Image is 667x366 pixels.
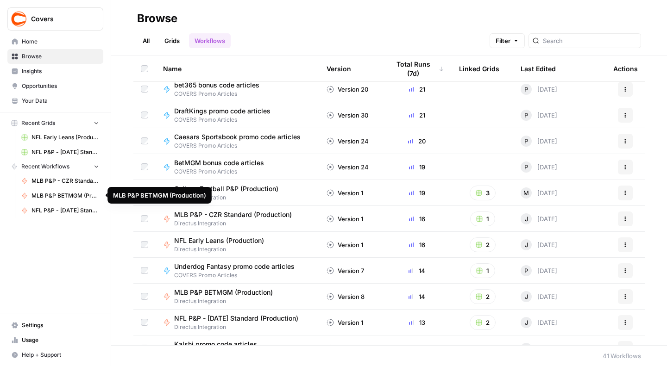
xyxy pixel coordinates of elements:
div: [DATE] [521,187,557,199]
span: MLB P&P - CZR Standard (Production) [31,177,99,185]
a: NFL P&P - [DATE] Standard (Production) [17,203,103,218]
button: Filter [490,33,525,48]
span: COVERS Promo Articles [174,142,308,150]
span: bet365 bonus code articles [174,81,259,90]
span: Directus Integration [174,219,299,228]
span: DraftKings promo code articles [174,106,271,116]
span: Usage [22,336,99,344]
button: Recent Grids [7,116,103,130]
span: Directus Integration [174,193,286,202]
div: Version 1 [327,188,363,198]
div: 14 [390,266,444,275]
div: [DATE] [521,84,557,95]
div: 19 [390,162,444,172]
span: Caesars Sportsbook promo code articles [174,132,301,142]
span: J [525,240,528,249]
a: NFL P&P - [DATE] Standard (Production) Grid [17,145,103,160]
div: 20 [390,136,444,146]
span: Kalshi promo code articles [174,340,257,349]
a: Your Data [7,93,103,108]
a: MLB P&P - CZR Standard (Production)Directus Integration [163,210,312,228]
div: 13 [390,318,444,327]
div: [DATE] [521,161,557,173]
img: Covers Logo [11,11,27,27]
span: P [524,85,528,94]
div: Version [327,56,351,81]
a: MLB P&P BETMGM (Production)Directus Integration [163,288,312,305]
div: Version 20 [327,85,368,94]
button: 2 [470,315,496,330]
span: P [524,266,528,275]
span: J [525,318,528,327]
span: NFL P&P - [DATE] Standard (Production) Grid [31,148,99,156]
span: Covers [31,14,87,24]
span: Directus Integration [174,297,280,305]
div: 14 [390,292,444,301]
div: [DATE] [521,265,557,276]
div: Version 1 [327,214,363,223]
a: BetMGM bonus code articlesCOVERS Promo Articles [163,158,312,176]
div: [DATE] [521,110,557,121]
button: Help + Support [7,347,103,362]
div: 16 [390,214,444,223]
a: Home [7,34,103,49]
a: Opportunities [7,79,103,93]
div: Version 7 [327,266,364,275]
span: NFL Early Leans (Production) Grid [31,133,99,142]
span: MLB P&P BETMGM (Production) [174,288,273,297]
span: Opportunities [22,82,99,90]
a: Kalshi promo code articlesCOVERS Promo Articles [163,340,312,357]
div: Linked Grids [459,56,499,81]
a: Workflows [189,33,231,48]
div: Version 8 [327,292,365,301]
a: DraftKings promo code articlesCOVERS Promo Articles [163,106,312,124]
span: P [524,136,528,146]
a: Grids [159,33,185,48]
span: Help + Support [22,351,99,359]
div: Actions [613,56,638,81]
a: Insights [7,64,103,79]
a: All [137,33,155,48]
span: MLB P&P - CZR Standard (Production) [174,210,292,219]
button: 1 [470,211,495,226]
a: bet365 bonus code articlesCOVERS Promo Articles [163,81,312,98]
span: Directus Integration [174,245,271,254]
div: Total Runs (7d) [390,56,444,81]
button: 2 [470,289,496,304]
a: NFL P&P - [DATE] Standard (Production)Directus Integration [163,314,312,331]
span: P [524,111,528,120]
button: 2 [470,237,496,252]
a: Settings [7,318,103,333]
button: Recent Workflows [7,160,103,174]
div: [DATE] [521,136,557,147]
span: COVERS Promo Articles [174,116,278,124]
span: COVERS Promo Articles [174,90,267,98]
span: Directus Integration [174,323,306,331]
span: Your Data [22,97,99,105]
span: Filter [496,36,510,45]
div: [DATE] [521,291,557,302]
span: Browse [22,52,99,61]
span: NFL P&P - [DATE] Standard (Production) [31,206,99,215]
span: COVERS Promo Articles [174,167,271,176]
a: Usage [7,333,103,347]
span: J [525,292,528,301]
span: MLB P&P BETMGM (Production) [31,192,99,200]
span: P [524,162,528,172]
div: 41 Workflows [603,351,641,360]
span: P [524,344,528,353]
span: BetMGM bonus code articles [174,158,264,167]
a: Caesars Sportsbook promo code articlesCOVERS Promo Articles [163,132,312,150]
a: College Football P&P (Production)Directus Integration [163,184,312,202]
div: Version 2 [327,344,365,353]
div: Version 24 [327,162,369,172]
div: [DATE] [521,239,557,250]
div: Version 1 [327,240,363,249]
div: Version 24 [327,136,369,146]
span: Insights [22,67,99,75]
a: Underdog Fantasy promo code articlesCOVERS Promo Articles [163,262,312,279]
a: Browse [7,49,103,64]
span: College Football P&P (Production) [174,184,278,193]
div: 12 [390,344,444,353]
span: NFL P&P - [DATE] Standard (Production) [174,314,298,323]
